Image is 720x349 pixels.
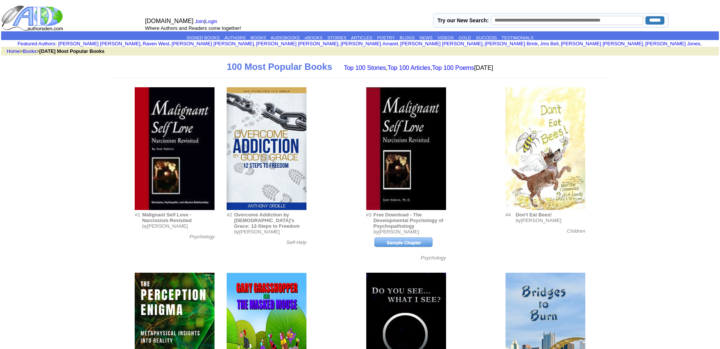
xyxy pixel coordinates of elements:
a: [PERSON_NAME] [379,229,419,235]
font: > > [3,48,104,54]
font: #4 [505,212,511,218]
a: Books [23,48,36,54]
a: [PERSON_NAME] [521,218,561,223]
font: , , [DATE] [344,65,493,71]
b: Free Download - The Developmental Psychology of Psychopathology [373,212,443,229]
font: [DOMAIN_NAME] [145,18,193,24]
img: logo_ad.gif [1,5,65,31]
b: [DATE] Most Popular Books [39,48,104,54]
a: eBOOKS [305,36,322,40]
a: [PERSON_NAME] Brink [485,41,538,46]
font: #1 [135,212,140,218]
label: Try our New Search: [437,17,488,23]
font: #3 [366,212,372,218]
font: i [255,42,256,46]
a: ARTICLES [351,36,372,40]
a: Top 100 Articles [388,65,431,71]
font: | [195,19,220,24]
a: [PERSON_NAME] [PERSON_NAME] [561,41,643,46]
font: by [142,223,215,239]
a: Join [195,19,204,24]
b: Malignant Self Love - Narcissism Revisited [142,212,192,223]
a: [PERSON_NAME] Jones [645,41,700,46]
a: POETRY [377,36,395,40]
a: BLOGS [400,36,415,40]
font: Where Authors and Readers come together! [145,25,241,31]
a: STORIES [327,36,346,40]
a: Overcome Addiction by [DEMOGRAPHIC_DATA]'s Grace: 12-Steps to Freedom [234,211,300,229]
font: #2 [227,212,232,218]
a: [PERSON_NAME] [239,229,280,235]
a: AUDIOBOOKS [271,36,300,40]
a: [PERSON_NAME] [PERSON_NAME] [172,41,254,46]
font: by [234,229,307,245]
font: by [373,229,446,261]
b: Don't Eat Bees! [516,212,552,218]
font: i [644,42,645,46]
a: VIDEOS [437,36,454,40]
img: 79580.jpg [227,87,306,210]
font: i [142,42,143,46]
b: Overcome Addiction by [DEMOGRAPHIC_DATA]'s Grace: 12-Steps to Freedom [234,212,300,229]
a: [PERSON_NAME] [PERSON_NAME] [256,41,338,46]
a: SUCCESS [476,36,497,40]
a: SIGNED BOOKS [187,36,220,40]
a: AUTHORS [224,36,246,40]
a: [PERSON_NAME] Amarel [341,41,398,46]
font: i [539,42,540,46]
a: GOLD [459,36,471,40]
a: NEWS [420,36,433,40]
a: [PERSON_NAME] [PERSON_NAME] [400,41,482,46]
a: Don't Eat Bees! [516,211,552,218]
a: Free Download - The Developmental Psychology of Psychopathology [373,211,443,229]
a: Top 100 Poems [432,65,474,71]
font: i [400,42,400,46]
a: Home [7,48,20,54]
font: : [17,41,56,46]
a: [PERSON_NAME] [PERSON_NAME] [58,41,140,46]
a: BOOKS [250,36,266,40]
font: by [516,218,585,234]
a: Psychology [190,234,215,239]
a: Malignant Self Love - Narcissism Revisited [142,211,192,223]
img: 76893.jpg [505,87,585,210]
a: Children [567,228,585,234]
a: [PERSON_NAME] [147,223,188,229]
a: TESTIMONIALS [502,36,533,40]
a: Jms Bell [540,41,558,46]
a: Login [205,19,218,24]
a: Featured Authors [17,41,55,46]
img: 8863.JPG [366,87,446,210]
b: 100 Most Popular Books [227,62,332,72]
a: Top 100 Stories [344,65,386,71]
img: 16991.jpg [135,87,215,210]
img: schapter.png [373,236,434,248]
a: Self-Help [286,239,306,245]
a: Psychology [421,255,446,261]
font: i [701,42,702,46]
font: , , , , , , , , , , [58,41,703,46]
a: Raven West [143,41,170,46]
